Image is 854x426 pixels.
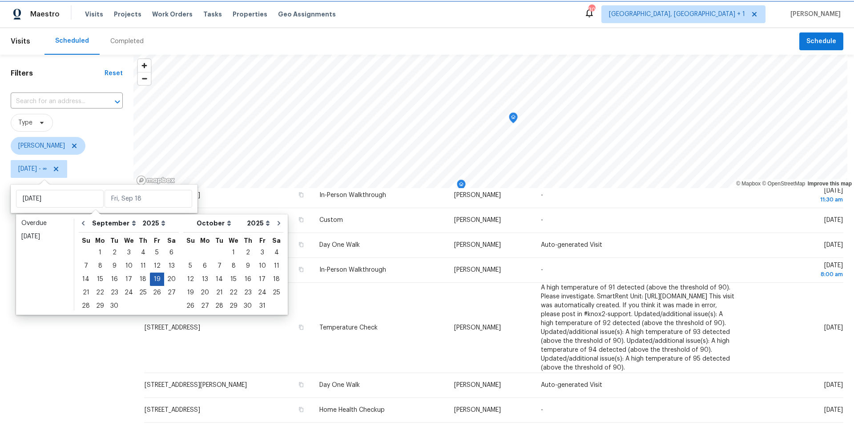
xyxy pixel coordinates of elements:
[107,246,121,259] div: Tue Sep 02 2025
[255,259,270,273] div: Fri Oct 10 2025
[79,300,93,312] div: 28
[139,237,147,244] abbr: Thursday
[164,260,179,272] div: 13
[541,242,602,248] span: Auto-generated Visit
[121,273,136,286] div: Wed Sep 17 2025
[799,32,843,51] button: Schedule
[136,246,150,259] div: 4
[145,382,247,388] span: [STREET_ADDRESS][PERSON_NAME]
[150,260,164,272] div: 12
[79,259,93,273] div: Sun Sep 07 2025
[609,10,745,19] span: [GEOGRAPHIC_DATA], [GEOGRAPHIC_DATA] + 1
[110,237,118,244] abbr: Tuesday
[107,273,121,286] div: Tue Sep 16 2025
[762,181,805,187] a: OpenStreetMap
[183,273,197,285] div: 12
[454,192,501,198] span: [PERSON_NAME]
[226,273,241,285] div: 15
[18,165,47,173] span: [DATE] - ∞
[79,286,93,299] div: 21
[212,273,226,286] div: Tue Oct 14 2025
[255,286,270,299] div: Fri Oct 24 2025
[18,217,72,313] ul: Date picker shortcuts
[270,273,283,285] div: 18
[183,273,197,286] div: Sun Oct 12 2025
[751,188,843,204] span: [DATE]
[197,259,212,273] div: Mon Oct 06 2025
[150,273,164,285] div: 19
[121,286,136,299] div: 24
[79,286,93,299] div: Sun Sep 21 2025
[270,259,283,273] div: Sat Oct 11 2025
[18,141,65,150] span: [PERSON_NAME]
[183,259,197,273] div: Sun Oct 05 2025
[164,259,179,273] div: Sat Sep 13 2025
[319,407,385,413] span: Home Health Checkup
[454,382,501,388] span: [PERSON_NAME]
[93,286,107,299] div: Mon Sep 22 2025
[270,286,283,299] div: 25
[183,286,197,299] div: 19
[241,246,255,259] div: 2
[93,286,107,299] div: 22
[241,286,255,299] div: 23
[241,286,255,299] div: Thu Oct 23 2025
[255,260,270,272] div: 10
[107,246,121,259] div: 2
[270,246,283,259] div: Sat Oct 04 2025
[79,273,93,285] div: 14
[255,273,270,286] div: Fri Oct 17 2025
[79,260,93,272] div: 7
[150,286,164,299] div: 26
[272,237,281,244] abbr: Saturday
[203,11,222,17] span: Tasks
[454,242,501,248] span: [PERSON_NAME]
[197,260,212,272] div: 6
[270,286,283,299] div: Sat Oct 25 2025
[164,273,179,285] div: 20
[105,69,123,78] div: Reset
[226,299,241,313] div: Wed Oct 29 2025
[241,260,255,272] div: 9
[787,10,841,19] span: [PERSON_NAME]
[152,10,193,19] span: Work Orders
[197,286,212,299] div: 20
[226,260,241,272] div: 8
[457,180,466,193] div: Map marker
[255,273,270,285] div: 17
[255,246,270,259] div: Fri Oct 03 2025
[541,285,734,371] span: A high temperature of 91 detected (above the threshold of 90). Please investigate. SmartRent Unit...
[319,267,386,273] span: In-Person Walkthrough
[241,300,255,312] div: 30
[197,273,212,286] div: Mon Oct 13 2025
[18,118,32,127] span: Type
[297,381,305,389] button: Copy Address
[136,286,150,299] div: 25
[241,259,255,273] div: Thu Oct 09 2025
[806,36,836,47] span: Schedule
[212,286,226,299] div: 21
[212,259,226,273] div: Tue Oct 07 2025
[212,286,226,299] div: Tue Oct 21 2025
[751,270,843,279] div: 8:00 am
[509,113,518,126] div: Map marker
[121,286,136,299] div: Wed Sep 24 2025
[107,260,121,272] div: 9
[110,37,144,46] div: Completed
[297,265,305,273] button: Copy Address
[297,216,305,224] button: Copy Address
[107,273,121,285] div: 16
[107,300,121,312] div: 30
[140,217,168,230] select: Year
[736,181,761,187] a: Mapbox
[138,72,151,85] button: Zoom out
[233,10,267,19] span: Properties
[319,325,378,331] span: Temperature Check
[164,286,179,299] div: Sat Sep 27 2025
[138,72,151,85] span: Zoom out
[226,300,241,312] div: 29
[297,406,305,414] button: Copy Address
[183,260,197,272] div: 5
[121,260,136,272] div: 10
[270,246,283,259] div: 4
